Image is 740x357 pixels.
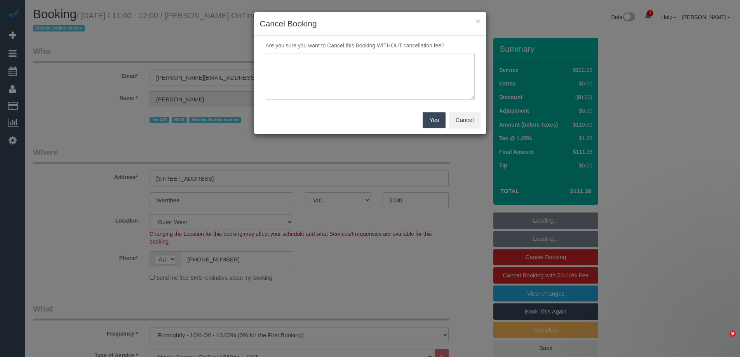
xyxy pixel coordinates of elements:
[714,331,732,349] iframe: Intercom live chat
[260,18,481,30] h3: Cancel Booking
[730,331,736,337] span: 9
[254,12,486,134] sui-modal: Cancel Booking
[475,17,480,25] button: ×
[260,42,481,49] p: Are you sure you want to Cancel this Booking WITHOUT cancellation fee?
[449,112,481,128] button: Cancel
[423,112,445,128] button: Yes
